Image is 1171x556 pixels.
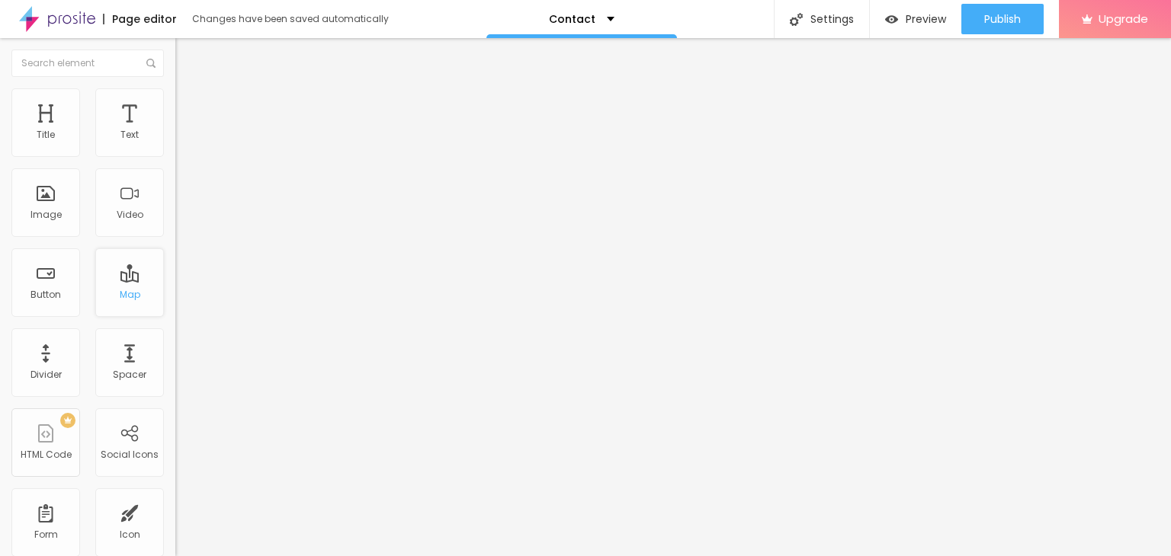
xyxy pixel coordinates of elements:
img: Icone [146,59,156,68]
div: Image [30,209,62,220]
iframe: Editor [175,38,1171,556]
img: Icone [790,13,803,26]
div: HTML Code [21,449,72,460]
div: Form [34,529,58,540]
div: Video [117,209,143,220]
span: Preview [906,13,946,25]
div: Map [120,289,140,300]
div: Spacer [113,369,146,380]
button: Preview [870,4,961,34]
div: Button [30,289,61,300]
p: Contact [549,14,595,24]
div: Divider [30,369,62,380]
div: Changes have been saved automatically [192,14,389,24]
img: view-1.svg [885,13,898,26]
button: Publish [961,4,1044,34]
span: Upgrade [1099,12,1148,25]
span: Publish [984,13,1021,25]
div: Page editor [103,14,177,24]
div: Social Icons [101,449,159,460]
div: Title [37,129,55,140]
div: Icon [120,529,140,540]
div: Text [120,129,139,140]
input: Search element [11,50,164,77]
